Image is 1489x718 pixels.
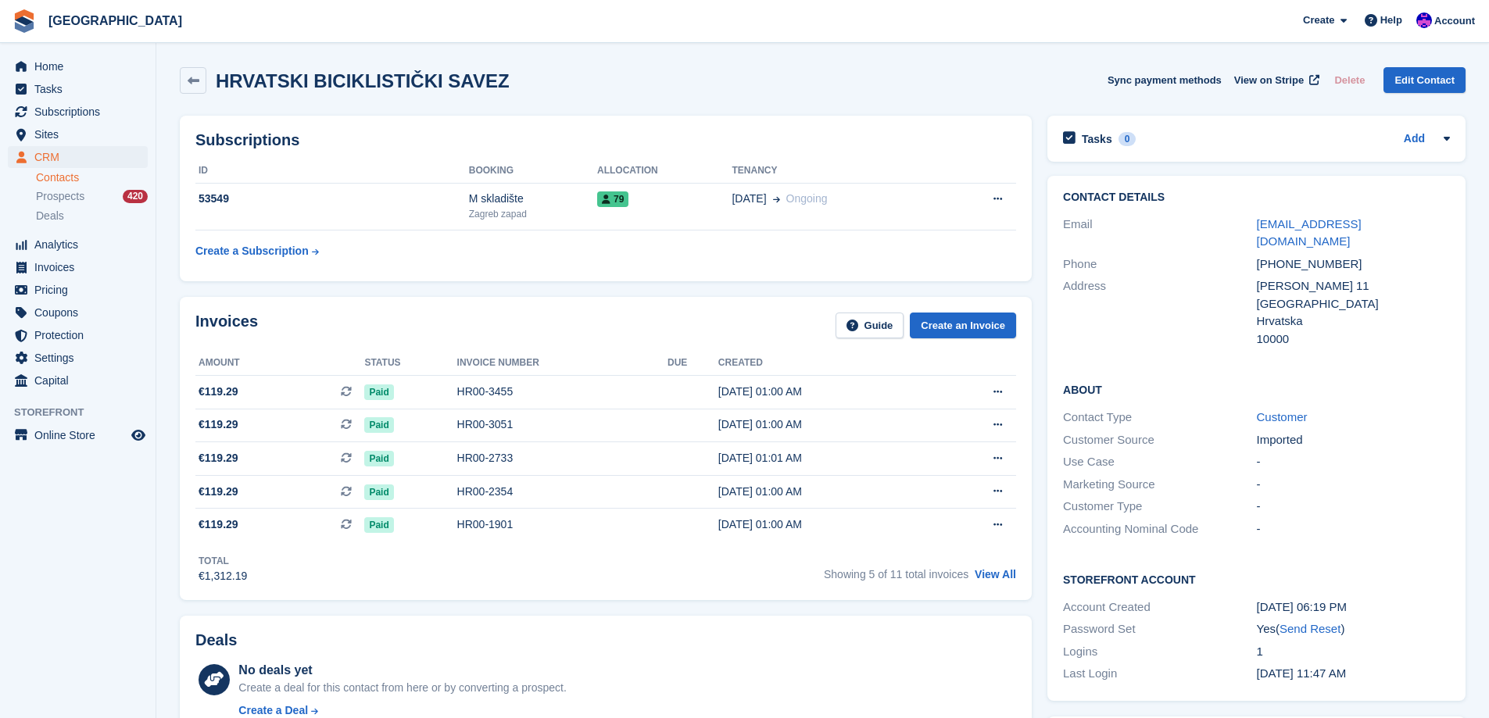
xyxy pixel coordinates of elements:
[36,209,64,223] span: Deals
[195,159,469,184] th: ID
[457,384,668,400] div: HR00-3455
[199,516,238,533] span: €119.29
[1276,622,1344,635] span: ( )
[14,405,156,420] span: Storefront
[1280,622,1340,635] a: Send Reset
[238,680,566,696] div: Create a deal for this contact from here or by converting a prospect.
[364,384,393,400] span: Paid
[216,70,510,91] h2: HRVATSKI BICIKLISTIČKI SAVEZ
[199,484,238,500] span: €119.29
[1257,277,1450,295] div: [PERSON_NAME] 11
[42,8,188,34] a: [GEOGRAPHIC_DATA]
[1257,295,1450,313] div: [GEOGRAPHIC_DATA]
[8,302,148,323] a: menu
[34,78,128,100] span: Tasks
[123,190,148,203] div: 420
[8,146,148,168] a: menu
[732,159,943,184] th: Tenancy
[975,568,1016,580] a: View All
[1383,67,1466,93] a: Edit Contact
[34,347,128,369] span: Settings
[195,351,364,376] th: Amount
[1063,453,1256,471] div: Use Case
[1063,277,1256,348] div: Address
[195,191,469,207] div: 53549
[34,424,128,446] span: Online Store
[1257,476,1450,494] div: -
[34,256,128,278] span: Invoices
[1303,13,1334,28] span: Create
[34,101,128,123] span: Subscriptions
[1328,67,1371,93] button: Delete
[718,450,932,466] div: [DATE] 01:01 AM
[1063,255,1256,273] div: Phone
[1380,13,1402,28] span: Help
[457,416,668,433] div: HR00-3051
[34,123,128,145] span: Sites
[1063,381,1450,397] h2: About
[1063,431,1256,449] div: Customer Source
[1063,598,1256,616] div: Account Created
[1063,520,1256,538] div: Accounting Nominal Code
[238,661,566,680] div: No deals yet
[8,256,148,278] a: menu
[34,146,128,168] span: CRM
[199,450,238,466] span: €119.29
[457,450,668,466] div: HR00-2733
[597,159,732,184] th: Allocation
[718,516,932,533] div: [DATE] 01:00 AM
[199,384,238,400] span: €119.29
[1257,217,1362,248] a: [EMAIL_ADDRESS][DOMAIN_NAME]
[469,207,597,221] div: Zagreb zapad
[1257,666,1347,680] time: 2025-07-14 09:47:25 UTC
[8,123,148,145] a: menu
[364,417,393,433] span: Paid
[199,416,238,433] span: €119.29
[195,313,258,338] h2: Invoices
[1404,130,1425,148] a: Add
[1063,571,1450,587] h2: Storefront Account
[457,351,668,376] th: Invoice number
[824,568,968,580] span: Showing 5 of 11 total invoices
[199,568,247,584] div: €1,312.19
[1234,73,1304,88] span: View on Stripe
[129,426,148,445] a: Preview store
[1257,255,1450,273] div: [PHONE_NUMBER]
[1063,643,1256,661] div: Logins
[364,451,393,466] span: Paid
[34,279,128,301] span: Pricing
[36,189,84,204] span: Prospects
[1108,67,1222,93] button: Sync payment methods
[36,188,148,205] a: Prospects 420
[1119,132,1136,146] div: 0
[8,347,148,369] a: menu
[1257,620,1450,638] div: Yes
[668,351,718,376] th: Due
[718,416,932,433] div: [DATE] 01:00 AM
[34,234,128,255] span: Analytics
[8,370,148,391] a: menu
[1257,330,1450,348] div: 10000
[364,517,393,533] span: Paid
[1082,132,1112,146] h2: Tasks
[1257,453,1450,471] div: -
[457,516,668,533] div: HR00-1901
[1228,67,1323,93] a: View on Stripe
[364,484,393,500] span: Paid
[786,192,828,205] span: Ongoing
[8,55,148,77] a: menu
[8,324,148,346] a: menu
[13,9,36,33] img: stora-icon-8386f47178a22dfd0bd8f6a31ec36ba5ce8667c1dd55bd0f319d3a0aa187defe.svg
[195,237,319,266] a: Create a Subscription
[36,208,148,224] a: Deals
[195,243,309,259] div: Create a Subscription
[1063,191,1450,204] h2: Contact Details
[1257,410,1308,423] a: Customer
[718,484,932,500] div: [DATE] 01:00 AM
[469,159,597,184] th: Booking
[36,170,148,185] a: Contacts
[457,484,668,500] div: HR00-2354
[1257,313,1450,330] div: Hrvatska
[1063,216,1256,251] div: Email
[469,191,597,207] div: M skladište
